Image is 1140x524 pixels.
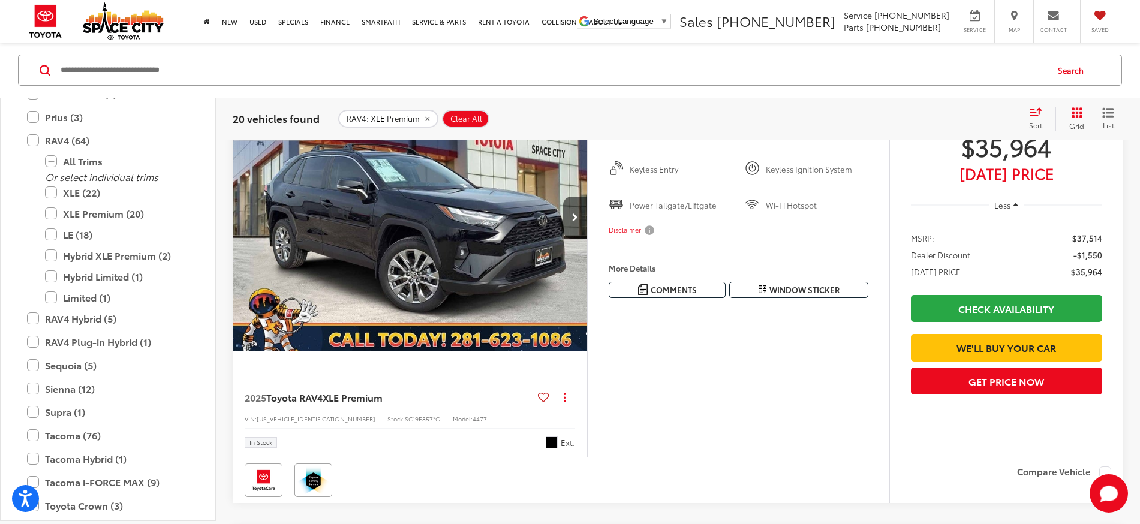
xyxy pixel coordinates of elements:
[1055,107,1093,131] button: Grid View
[245,390,266,404] span: 2025
[59,56,1046,85] input: Search by Make, Model, or Keyword
[347,114,420,124] span: RAV4: XLE Premium
[27,448,189,469] label: Tacoma Hybrid (1)
[911,249,970,261] span: Dealer Discount
[1023,107,1055,131] button: Select sort value
[232,85,588,351] a: 2025 Toyota RAV4 XLE Premium2025 Toyota RAV4 XLE Premium2025 Toyota RAV4 XLE Premium2025 Toyota R...
[45,266,189,287] label: Hybrid Limited (1)
[297,466,330,495] img: Toyota Safety Sense
[911,266,961,278] span: [DATE] PRICE
[766,164,868,176] span: Keyless Ignition System
[27,402,189,423] label: Supra (1)
[609,218,657,243] button: Disclaimer
[323,390,383,404] span: XLE Premium
[27,308,189,329] label: RAV4 Hybrid (5)
[766,200,868,212] span: Wi-Fi Hotspot
[1040,26,1067,34] span: Contact
[564,393,566,402] span: dropdown dots
[561,437,575,448] span: Ext.
[247,466,280,495] img: Toyota Care
[1069,121,1084,131] span: Grid
[554,387,575,408] button: Actions
[769,284,840,296] span: Window Sticker
[27,355,189,376] label: Sequoia (5)
[442,110,489,128] button: Clear All
[911,232,934,244] span: MSRP:
[961,26,988,34] span: Service
[679,11,713,31] span: Sales
[717,11,835,31] span: [PHONE_NUMBER]
[1090,474,1128,513] svg: Start Chat
[657,17,657,26] span: ​
[27,130,189,151] label: RAV4 (64)
[232,85,588,351] div: 2025 Toyota RAV4 XLE Premium 0
[844,21,864,33] span: Parts
[638,284,648,294] img: Comments
[405,414,441,423] span: SC19E857*O
[83,2,164,40] img: Space City Toyota
[609,225,641,235] span: Disclaimer
[1090,474,1128,513] button: Toggle Chat Window
[45,245,189,266] label: Hybrid XLE Premium (2)
[1071,266,1102,278] span: $35,964
[27,332,189,353] label: RAV4 Plug-in Hybrid (1)
[45,287,189,308] label: Limited (1)
[911,167,1102,179] span: [DATE] Price
[609,264,868,272] h4: More Details
[911,368,1102,394] button: Get Price Now
[27,472,189,493] label: Tacoma i-FORCE MAX (9)
[563,197,587,239] button: Next image
[874,9,949,21] span: [PHONE_NUMBER]
[660,17,668,26] span: ▼
[387,414,405,423] span: Stock:
[1029,120,1042,130] span: Sort
[27,425,189,446] label: Tacoma (76)
[1001,26,1027,34] span: Map
[1017,466,1111,478] label: Compare Vehicle
[338,110,438,128] button: remove RAV4: XLE%20Premium
[994,200,1010,210] span: Less
[450,114,482,124] span: Clear All
[630,164,732,176] span: Keyless Entry
[609,282,726,298] button: Comments
[844,9,872,21] span: Service
[45,151,189,172] label: All Trims
[866,21,941,33] span: [PHONE_NUMBER]
[594,17,654,26] span: Select Language
[911,295,1102,322] a: Check Availability
[1046,55,1101,85] button: Search
[1072,232,1102,244] span: $37,514
[1087,26,1113,34] span: Saved
[911,334,1102,361] a: We'll Buy Your Car
[45,182,189,203] label: XLE (22)
[45,170,158,183] i: Or select individual trims
[630,200,732,212] span: Power Tailgate/Liftgate
[45,224,189,245] label: LE (18)
[473,414,487,423] span: 4477
[27,495,189,516] label: Toyota Crown (3)
[245,391,533,404] a: 2025Toyota RAV4XLE Premium
[1073,249,1102,261] span: -$1,550
[249,439,272,445] span: In Stock
[1102,120,1114,130] span: List
[27,378,189,399] label: Sienna (12)
[989,194,1025,216] button: Less
[233,111,320,125] span: 20 vehicles found
[266,390,323,404] span: Toyota RAV4
[232,85,588,352] img: 2025 Toyota RAV4 XLE Premium
[911,131,1102,161] span: $35,964
[594,17,668,26] a: Select Language​
[651,284,697,296] span: Comments
[729,282,868,298] button: Window Sticker
[257,414,375,423] span: [US_VEHICLE_IDENTIFICATION_NUMBER]
[546,436,558,448] span: Black
[1093,107,1123,131] button: List View
[27,107,189,128] label: Prius (3)
[453,414,473,423] span: Model:
[759,285,766,294] i: Window Sticker
[45,203,189,224] label: XLE Premium (20)
[245,414,257,423] span: VIN:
